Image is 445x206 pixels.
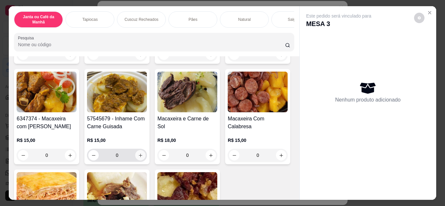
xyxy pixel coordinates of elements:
p: Natural [238,17,251,22]
p: R$ 15,00 [228,137,288,144]
button: decrease-product-quantity [159,150,169,160]
p: Este pedido será vinculado para [306,13,371,19]
p: Janta ou Café da Manhã [20,14,57,25]
img: product-image [87,72,147,112]
h4: 57545679 - Inhame Com Carne Guisada [87,115,147,130]
button: decrease-product-quantity [18,150,28,160]
button: increase-product-quantity [206,150,216,160]
p: MESA 3 [306,19,371,28]
button: Close [424,7,435,18]
p: R$ 15,00 [17,137,77,144]
button: increase-product-quantity [135,150,146,160]
p: R$ 18,00 [157,137,217,144]
button: decrease-product-quantity [229,150,239,160]
p: R$ 15,00 [87,137,147,144]
img: product-image [17,72,77,112]
h4: 6347374 - Macaxeira com [PERSON_NAME] [17,115,77,130]
h4: Macaxeira e Carne de Sol [157,115,217,130]
input: Pesquisa [18,41,285,48]
p: Cuscuz Recheados [124,17,158,22]
button: increase-product-quantity [65,150,75,160]
label: Pesquisa [18,35,36,41]
h4: Macaxeira Com Calabresa [228,115,288,130]
p: Salgados [288,17,304,22]
p: Nenhum produto adicionado [335,96,401,104]
p: Pães [189,17,197,22]
button: increase-product-quantity [276,150,286,160]
button: decrease-product-quantity [414,13,424,23]
img: product-image [228,72,288,112]
p: Tapiocas [82,17,98,22]
button: decrease-product-quantity [88,150,99,160]
img: product-image [157,72,217,112]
